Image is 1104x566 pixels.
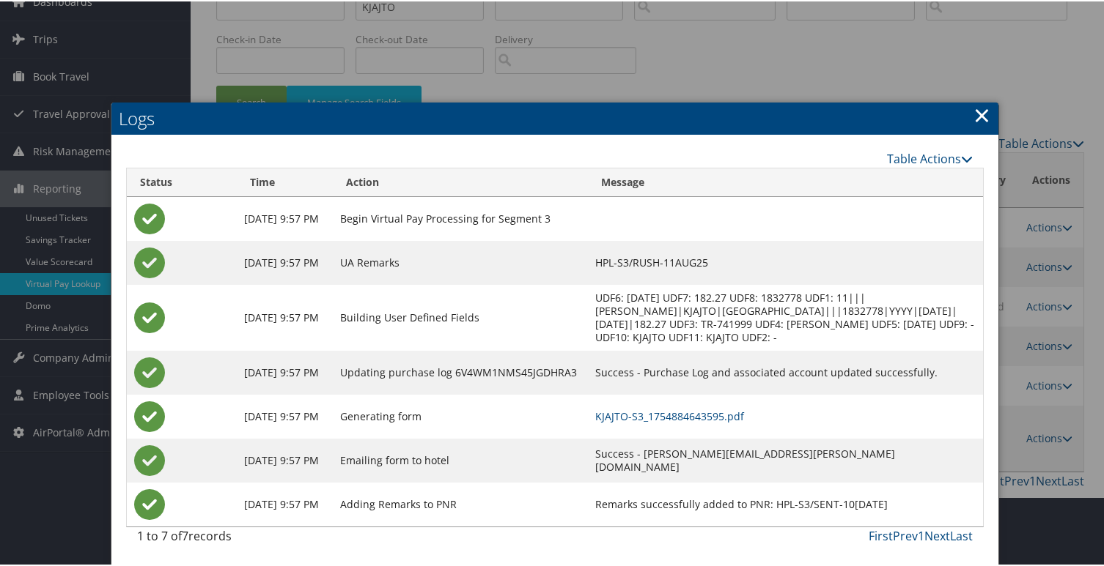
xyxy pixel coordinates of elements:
[333,196,588,239] td: Begin Virtual Pay Processing for Segment 3
[918,526,924,543] a: 1
[237,349,333,393] td: [DATE] 9:57 PM
[111,101,998,133] h2: Logs
[237,239,333,283] td: [DATE] 9:57 PM
[333,437,588,481] td: Emailing form to hotel
[588,283,983,349] td: UDF6: [DATE] UDF7: 182.27 UDF8: 1832778 UDF1: 11|||[PERSON_NAME]|KJAJTO|[GEOGRAPHIC_DATA]|||18327...
[333,481,588,525] td: Adding Remarks to PNR
[974,99,990,128] a: Close
[588,239,983,283] td: HPL-S3/RUSH-11AUG25
[333,349,588,393] td: Updating purchase log 6V4WM1NMS45JGDHRA3
[237,167,333,196] th: Time: activate to sort column ascending
[588,437,983,481] td: Success - [PERSON_NAME][EMAIL_ADDRESS][PERSON_NAME][DOMAIN_NAME]
[237,437,333,481] td: [DATE] 9:57 PM
[127,167,237,196] th: Status: activate to sort column ascending
[588,481,983,525] td: Remarks successfully added to PNR: HPL-S3/SENT-10[DATE]
[137,526,329,551] div: 1 to 7 of records
[887,149,973,165] a: Table Actions
[333,239,588,283] td: UA Remarks
[588,349,983,393] td: Success - Purchase Log and associated account updated successfully.
[893,526,918,543] a: Prev
[588,167,983,196] th: Message: activate to sort column ascending
[333,393,588,437] td: Generating form
[182,526,188,543] span: 7
[237,283,333,349] td: [DATE] 9:57 PM
[869,526,893,543] a: First
[595,408,744,422] a: KJAJTO-S3_1754884643595.pdf
[237,481,333,525] td: [DATE] 9:57 PM
[950,526,973,543] a: Last
[237,196,333,239] td: [DATE] 9:57 PM
[237,393,333,437] td: [DATE] 9:57 PM
[333,167,588,196] th: Action: activate to sort column ascending
[924,526,950,543] a: Next
[333,283,588,349] td: Building User Defined Fields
